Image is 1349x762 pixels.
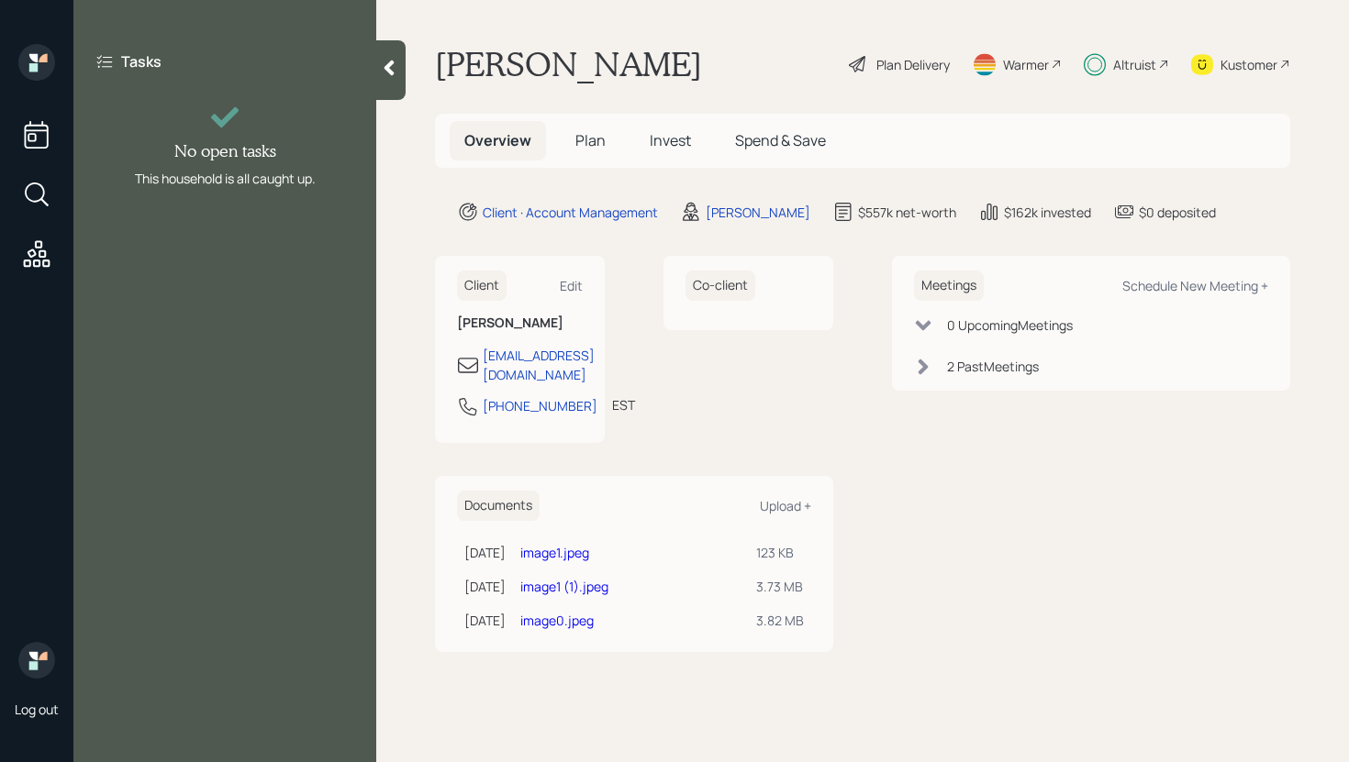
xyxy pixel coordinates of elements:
[575,130,606,150] span: Plan
[1122,277,1268,294] div: Schedule New Meeting +
[947,357,1039,376] div: 2 Past Meeting s
[756,577,804,596] div: 3.73 MB
[686,271,755,301] h6: Co-client
[483,203,658,222] div: Client · Account Management
[520,578,608,595] a: image1 (1).jpeg
[735,130,826,150] span: Spend & Save
[650,130,691,150] span: Invest
[612,395,635,414] div: EST
[1003,55,1049,74] div: Warmer
[756,543,804,562] div: 123 KB
[876,55,950,74] div: Plan Delivery
[760,497,811,514] div: Upload +
[756,611,804,630] div: 3.82 MB
[457,271,507,301] h6: Client
[457,491,540,521] h6: Documents
[520,544,589,561] a: image1.jpeg
[706,203,810,222] div: [PERSON_NAME]
[1004,203,1091,222] div: $162k invested
[1139,203,1216,222] div: $0 deposited
[858,203,956,222] div: $557k net-worth
[464,611,506,630] div: [DATE]
[483,346,595,384] div: [EMAIL_ADDRESS][DOMAIN_NAME]
[560,277,583,294] div: Edit
[121,51,162,72] label: Tasks
[914,271,984,301] h6: Meetings
[18,642,55,679] img: retirable_logo.png
[1221,55,1277,74] div: Kustomer
[15,701,59,718] div: Log out
[174,141,276,161] h4: No open tasks
[135,169,316,188] div: This household is all caught up.
[464,577,506,596] div: [DATE]
[947,315,1073,335] div: 0 Upcoming Meeting s
[520,612,594,629] a: image0.jpeg
[464,130,531,150] span: Overview
[483,396,597,415] div: [PHONE_NUMBER]
[464,543,506,562] div: [DATE]
[457,315,583,331] h6: [PERSON_NAME]
[1113,55,1156,74] div: Altruist
[435,44,702,84] h1: [PERSON_NAME]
